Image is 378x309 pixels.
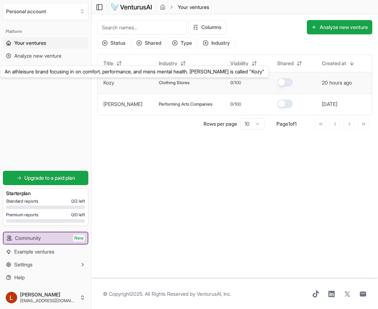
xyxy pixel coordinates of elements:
[307,20,372,34] button: Analyze new venture
[277,60,294,67] span: Shared
[103,101,142,108] button: [PERSON_NAME]
[159,60,177,67] span: Industry
[5,68,264,75] p: An athleisure brand focusing in on comfort, performance, and mens mental health. [PERSON_NAME] is...
[103,79,114,86] a: Kozy
[14,274,25,281] span: Help
[14,248,54,255] span: Example ventures
[178,4,209,11] span: Your ventures
[15,235,41,242] span: Community
[3,246,88,257] a: Example ventures
[295,121,296,127] span: 1
[276,121,288,127] span: Page
[230,80,233,86] span: 0
[3,26,88,37] div: Platform
[3,50,88,62] a: Analyze new venture
[132,37,166,49] button: Shared
[197,291,230,297] a: VenturusAI, Inc
[71,212,85,218] span: 0 / 0 left
[14,261,33,268] span: Settings
[6,212,38,218] span: Premium reports
[20,298,77,304] span: [EMAIL_ADDRESS][DOMAIN_NAME]
[322,79,352,86] button: 20 hours ago
[24,174,75,182] span: Upgrade to a paid plan
[14,39,46,47] span: Your ventures
[14,52,62,59] span: Analyze new venture
[6,292,17,303] img: ACg8ocK4lBV27Ur4MTImR7gdgGAGWkqXv7t3ETy7iWQqKjFeyTiMCqk=s96-c
[288,121,290,127] span: 1
[103,101,142,107] a: [PERSON_NAME]
[6,190,85,197] h3: Starter plan
[203,120,237,127] p: Rows per page
[103,60,113,67] span: Title
[111,3,152,11] img: logo
[154,58,190,69] button: Industry
[3,37,88,49] a: Your ventures
[273,58,306,69] button: Shared
[159,80,190,86] span: Clothing Stores
[322,60,346,67] span: Created at
[71,198,85,204] span: 0 / 2 left
[97,37,130,49] button: Status
[73,235,85,242] span: New
[160,4,209,11] nav: breadcrumb
[99,58,126,69] button: Title
[226,58,261,69] button: Viability
[290,121,295,127] span: of
[4,232,88,244] a: CommunityNew
[188,20,226,34] button: Columns
[230,60,249,67] span: Viability
[3,259,88,270] button: Settings
[20,291,77,298] span: [PERSON_NAME]
[3,171,88,185] a: Upgrade to a paid plan
[159,101,212,107] span: Performing Arts Companies
[318,58,359,69] button: Created at
[230,101,233,107] span: 0
[167,37,197,49] button: Type
[3,289,88,306] button: [PERSON_NAME][EMAIL_ADDRESS][DOMAIN_NAME]
[233,101,241,107] span: /100
[3,272,88,283] a: Help
[97,20,187,34] input: Search names...
[103,290,231,298] span: © Copyright 2025 . All Rights Reserved by .
[6,198,38,204] span: Standard reports
[233,80,241,86] span: /100
[198,37,235,49] button: Industry
[322,101,337,108] button: [DATE]
[3,3,88,20] button: Select an organization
